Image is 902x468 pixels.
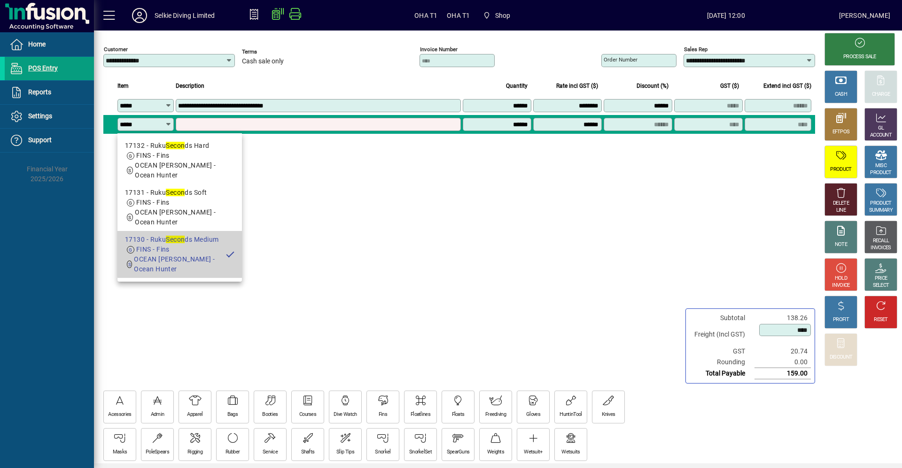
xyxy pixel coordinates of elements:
span: Home [28,40,46,48]
div: Fins [379,411,387,418]
div: SpearGuns [447,449,470,456]
div: Shafts [301,449,315,456]
a: Reports [5,81,94,104]
span: Description [176,81,204,91]
span: Shop [495,8,511,23]
div: INVOICES [871,245,891,252]
td: 20.74 [754,346,811,357]
div: LINE [836,207,846,214]
div: RESET [874,316,888,323]
div: Rigging [187,449,202,456]
div: MISC [875,162,886,169]
div: PRODUCT [830,166,851,173]
div: CHARGE [872,91,890,98]
div: Knives [602,411,615,418]
div: EFTPOS [832,129,850,136]
div: Booties [262,411,278,418]
td: 138.26 [754,313,811,323]
div: Floatlines [411,411,430,418]
div: DISCOUNT [830,354,852,361]
div: GL [878,125,884,132]
span: [DATE] 12:00 [613,8,839,23]
a: Settings [5,105,94,128]
td: Rounding [690,357,754,368]
span: Reports [28,88,51,96]
div: PRICE [875,275,887,282]
span: OHA T1 [414,8,437,23]
span: Quantity [506,81,528,91]
div: Snorkel [375,449,390,456]
div: Wetsuit+ [524,449,542,456]
div: Freediving [485,411,506,418]
mat-label: Customer [104,46,128,53]
div: CASH [835,91,847,98]
td: Total Payable [690,368,754,379]
div: Masks [113,449,127,456]
div: Floats [452,411,465,418]
span: Cash sale only [242,58,284,65]
div: Bags [227,411,238,418]
div: Courses [299,411,316,418]
button: Profile [124,7,155,24]
a: Support [5,129,94,152]
div: Slip Tips [336,449,354,456]
td: GST [690,346,754,357]
div: SnorkelSet [409,449,432,456]
td: Freight (Incl GST) [690,323,754,346]
div: INVOICE [832,282,849,289]
mat-label: Sales rep [684,46,708,53]
div: PoleSpears [146,449,169,456]
div: [PERSON_NAME] [839,8,890,23]
a: Home [5,33,94,56]
div: HOLD [835,275,847,282]
div: PRODUCT [870,169,891,176]
div: SUMMARY [869,207,893,214]
div: Rubber [225,449,240,456]
div: Apparel [187,411,202,418]
div: Selkie Diving Limited [155,8,215,23]
td: Subtotal [690,313,754,323]
div: Admin [151,411,164,418]
div: Weights [487,449,504,456]
span: Support [28,136,52,144]
span: Terms [242,49,298,55]
div: DELETE [833,200,849,207]
div: HuntinTool [560,411,582,418]
span: Item [117,81,129,91]
mat-label: Invoice number [420,46,458,53]
div: Gloves [526,411,540,418]
div: ACCOUNT [870,132,892,139]
div: RECALL [873,238,889,245]
div: SELECT [873,282,889,289]
div: Acessories [108,411,131,418]
span: Settings [28,112,52,120]
span: Shop [479,7,514,24]
span: GST ($) [720,81,739,91]
div: PROCESS SALE [843,54,876,61]
td: 0.00 [754,357,811,368]
span: Discount (%) [637,81,669,91]
span: Extend incl GST ($) [763,81,811,91]
div: PROFIT [833,316,849,323]
span: POS Entry [28,64,58,72]
span: OHA T1 [447,8,470,23]
div: PRODUCT [870,200,891,207]
mat-label: Order number [604,56,638,63]
div: NOTE [835,241,847,248]
span: Rate incl GST ($) [556,81,598,91]
td: 159.00 [754,368,811,379]
div: Dive Watch [334,411,357,418]
div: Wetsuits [561,449,580,456]
div: Service [263,449,278,456]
